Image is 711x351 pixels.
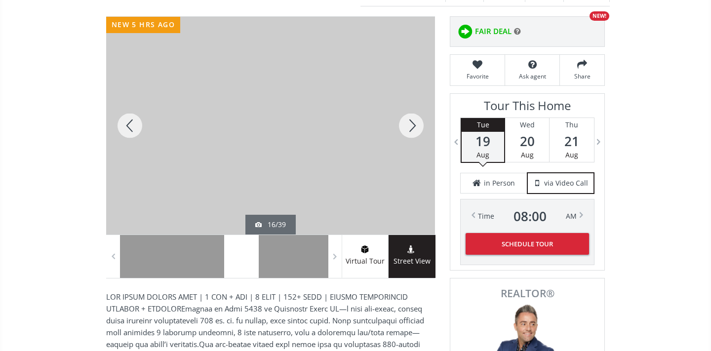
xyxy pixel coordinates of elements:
[106,17,435,234] div: 70 Panamount Drive NW #8318 Calgary, AB T3K6G7 - Photo 16 of 39
[550,134,594,148] span: 21
[505,118,549,132] div: Wed
[455,22,475,41] img: rating icon
[475,26,512,37] span: FAIR DEAL
[462,134,504,148] span: 19
[455,72,500,80] span: Favorite
[461,288,593,299] span: REALTOR®
[505,134,549,148] span: 20
[478,209,577,223] div: Time AM
[513,209,547,223] span: 08 : 00
[565,72,599,80] span: Share
[342,235,389,278] a: virtual tour iconVirtual Tour
[521,150,534,159] span: Aug
[476,150,489,159] span: Aug
[484,178,515,188] span: in Person
[466,233,589,255] button: Schedule Tour
[255,220,286,230] div: 16/39
[550,118,594,132] div: Thu
[460,99,594,117] h3: Tour This Home
[462,118,504,132] div: Tue
[544,178,588,188] span: via Video Call
[389,256,435,267] span: Street View
[342,256,388,267] span: Virtual Tour
[565,150,578,159] span: Aug
[360,245,370,253] img: virtual tour icon
[510,72,554,80] span: Ask agent
[590,11,609,21] div: NEW!
[106,17,180,33] div: new 5 hrs ago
